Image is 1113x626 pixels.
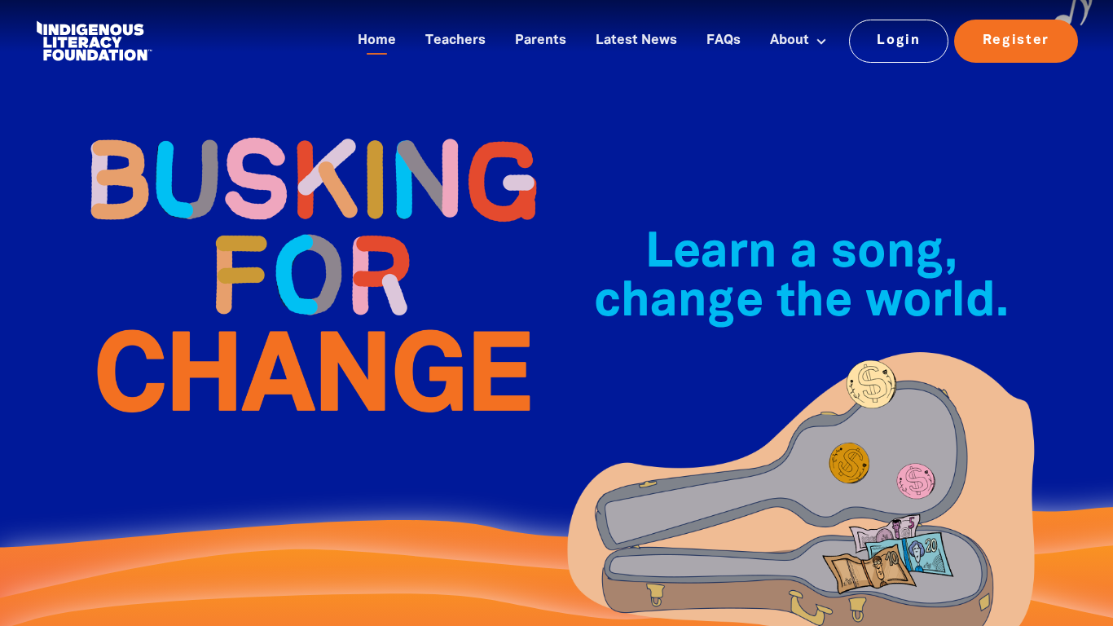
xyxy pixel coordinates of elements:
a: Login [849,20,949,62]
a: About [760,28,837,55]
a: Parents [505,28,576,55]
a: Home [348,28,406,55]
a: Latest News [586,28,687,55]
span: Learn a song, change the world. [594,231,1009,325]
a: FAQs [697,28,750,55]
a: Register [954,20,1078,62]
a: Teachers [416,28,495,55]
